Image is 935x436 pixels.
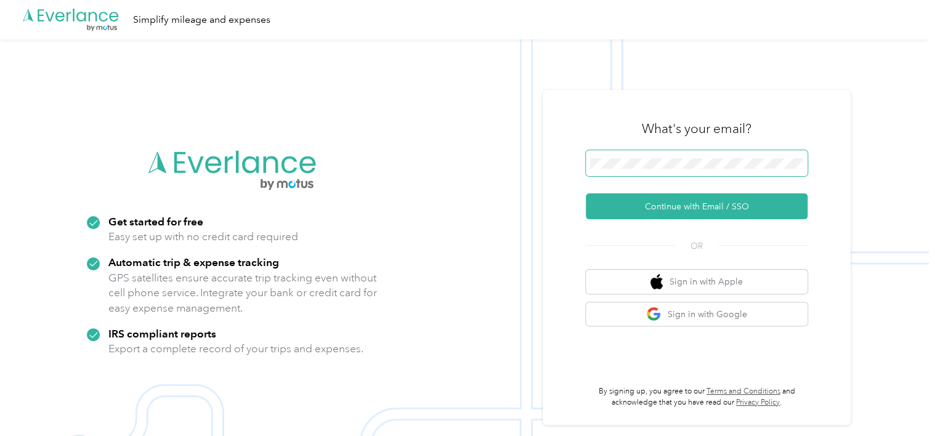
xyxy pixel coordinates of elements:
[650,274,663,289] img: apple logo
[108,270,378,316] p: GPS satellites ensure accurate trip tracking even without cell phone service. Integrate your bank...
[108,341,363,357] p: Export a complete record of your trips and expenses.
[706,387,780,396] a: Terms and Conditions
[108,229,298,244] p: Easy set up with no credit card required
[108,327,216,340] strong: IRS compliant reports
[108,215,203,228] strong: Get started for free
[675,240,718,252] span: OR
[586,302,807,326] button: google logoSign in with Google
[736,398,780,407] a: Privacy Policy
[642,120,751,137] h3: What's your email?
[133,12,270,28] div: Simplify mileage and expenses
[586,386,807,408] p: By signing up, you agree to our and acknowledge that you have read our .
[646,307,662,322] img: google logo
[586,270,807,294] button: apple logoSign in with Apple
[586,193,807,219] button: Continue with Email / SSO
[108,256,279,268] strong: Automatic trip & expense tracking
